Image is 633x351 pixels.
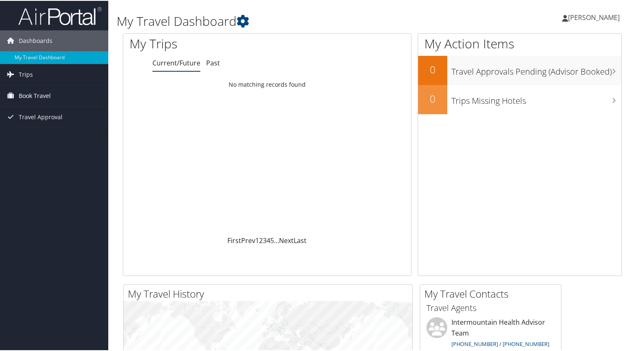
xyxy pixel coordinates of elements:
[18,5,102,25] img: airportal-logo.png
[426,301,555,313] h3: Travel Agents
[451,90,621,106] h3: Trips Missing Hotels
[568,12,620,21] span: [PERSON_NAME]
[418,84,621,113] a: 0Trips Missing Hotels
[424,286,561,300] h2: My Travel Contacts
[418,91,447,105] h2: 0
[255,235,259,244] a: 1
[117,12,458,29] h1: My Travel Dashboard
[418,55,621,84] a: 0Travel Approvals Pending (Advisor Booked)
[123,76,411,91] td: No matching records found
[130,34,285,52] h1: My Trips
[19,30,52,50] span: Dashboards
[274,235,279,244] span: …
[418,62,447,76] h2: 0
[418,34,621,52] h1: My Action Items
[19,106,62,127] span: Travel Approval
[270,235,274,244] a: 5
[279,235,294,244] a: Next
[19,63,33,84] span: Trips
[241,235,255,244] a: Prev
[259,235,263,244] a: 2
[267,235,270,244] a: 4
[128,286,412,300] h2: My Travel History
[152,58,200,67] a: Current/Future
[263,235,267,244] a: 3
[562,4,628,29] a: [PERSON_NAME]
[19,85,51,105] span: Book Travel
[451,61,621,77] h3: Travel Approvals Pending (Advisor Booked)
[206,58,220,67] a: Past
[294,235,307,244] a: Last
[451,339,549,347] a: [PHONE_NUMBER] / [PHONE_NUMBER]
[227,235,241,244] a: First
